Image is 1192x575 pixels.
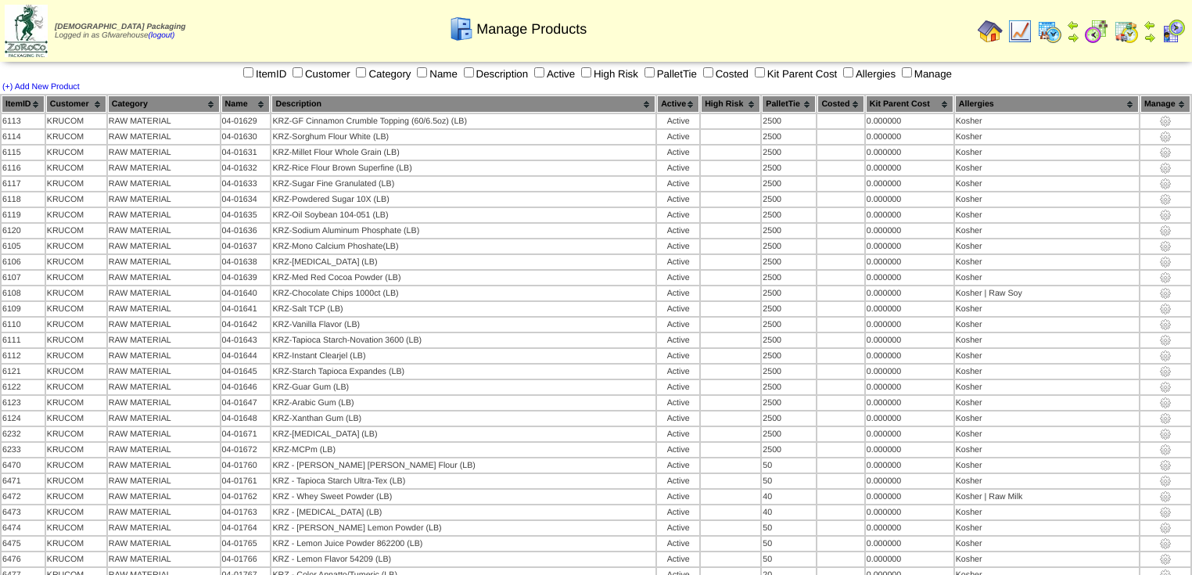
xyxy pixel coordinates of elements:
div: Active [658,445,698,455]
td: RAW MATERIAL [108,349,220,363]
td: KRZ - Tapioca Starch Ultra-Tex (LB) [271,474,655,488]
img: settings.gif [1159,428,1172,440]
td: Kosher [955,114,1139,128]
a: (+) Add New Product [2,82,80,92]
td: 6111 [2,333,45,347]
td: Kosher [955,224,1139,238]
img: home.gif [978,19,1003,44]
td: 04-01639 [221,271,271,285]
td: 0.000000 [866,333,953,347]
td: Kosher [955,239,1139,253]
img: settings.gif [1159,287,1172,300]
td: 0.000000 [866,458,953,473]
td: RAW MATERIAL [108,302,220,316]
div: Active [658,476,698,486]
td: 6105 [2,239,45,253]
td: KRUCOM [46,302,106,316]
td: Kosher [955,458,1139,473]
span: Logged in as Gfwarehouse [55,23,185,40]
td: 2500 [762,161,816,175]
div: Active [658,242,698,251]
th: Category [108,95,220,113]
img: settings.gif [1159,365,1172,378]
td: 6107 [2,271,45,285]
td: 0.000000 [866,411,953,426]
label: Manage [899,68,952,80]
input: Kit Parent Cost [755,67,765,77]
td: 04-01647 [221,396,271,410]
td: 2500 [762,302,816,316]
td: 2500 [762,239,816,253]
td: RAW MATERIAL [108,396,220,410]
td: 0.000000 [866,380,953,394]
td: 6233 [2,443,45,457]
img: settings.gif [1159,522,1172,534]
td: RAW MATERIAL [108,161,220,175]
td: KRUCOM [46,224,106,238]
td: 04-01637 [221,239,271,253]
td: 0.000000 [866,130,953,144]
div: Active [658,273,698,282]
td: 04-01632 [221,161,271,175]
td: 2500 [762,396,816,410]
td: Kosher [955,255,1139,269]
input: PalletTie [644,67,655,77]
input: Category [356,67,366,77]
td: KRZ-GF Cinnamon Crumble Topping (60/6.5oz) (LB) [271,114,655,128]
img: settings.gif [1159,506,1172,519]
td: RAW MATERIAL [108,224,220,238]
input: Manage [902,67,912,77]
div: Active [658,195,698,204]
td: KRUCOM [46,474,106,488]
td: 0.000000 [866,114,953,128]
td: KRUCOM [46,365,106,379]
td: KRZ-Sodium Aluminum Phosphate (LB) [271,224,655,238]
td: KRZ-Mono Calcium Phoshate(LB) [271,239,655,253]
td: Kosher [955,333,1139,347]
td: RAW MATERIAL [108,255,220,269]
td: Kosher [955,365,1139,379]
td: KRZ-Guar Gum (LB) [271,380,655,394]
th: Manage [1140,95,1190,113]
td: RAW MATERIAL [108,427,220,441]
td: 0.000000 [866,365,953,379]
td: 2500 [762,114,816,128]
td: Kosher [955,208,1139,222]
td: KRZ-[MEDICAL_DATA] (LB) [271,255,655,269]
td: 6106 [2,255,45,269]
img: settings.gif [1159,491,1172,503]
input: Customer [293,67,303,77]
td: KRZ-Arabic Gum (LB) [271,396,655,410]
div: Active [658,117,698,126]
td: 04-01643 [221,333,271,347]
td: 04-01671 [221,427,271,441]
td: Kosher [955,411,1139,426]
div: Active [658,257,698,267]
td: 2500 [762,255,816,269]
td: 04-01634 [221,192,271,207]
th: Name [221,95,271,113]
td: KRZ-Starch Tapioca Expandes (LB) [271,365,655,379]
div: Active [658,429,698,439]
img: calendarinout.gif [1114,19,1139,44]
div: Active [658,461,698,470]
td: 6115 [2,146,45,160]
label: ItemID [240,68,286,80]
td: 6117 [2,177,45,191]
td: 0.000000 [866,396,953,410]
td: KRZ-Xanthan Gum (LB) [271,411,655,426]
label: Active [531,68,575,80]
div: Active [658,289,698,298]
td: KRZ - [PERSON_NAME] [PERSON_NAME] Flour (LB) [271,458,655,473]
td: 6114 [2,130,45,144]
th: Description [271,95,655,113]
label: PalletTie [641,68,697,80]
td: 0.000000 [866,161,953,175]
td: 0.000000 [866,177,953,191]
td: 2500 [762,333,816,347]
td: 04-01648 [221,411,271,426]
td: KRUCOM [46,161,106,175]
th: Customer [46,95,106,113]
td: 04-01672 [221,443,271,457]
td: Kosher [955,177,1139,191]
